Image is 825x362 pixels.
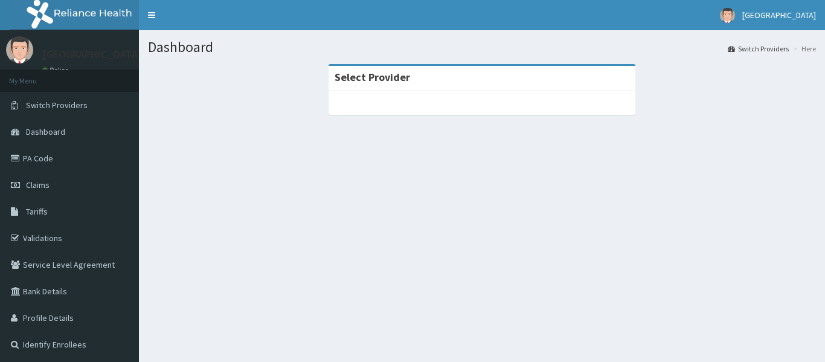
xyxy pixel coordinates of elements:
span: Switch Providers [26,100,88,111]
span: Dashboard [26,126,65,137]
img: User Image [720,8,735,23]
span: Claims [26,179,50,190]
a: Switch Providers [728,44,789,54]
li: Here [790,44,816,54]
span: Tariffs [26,206,48,217]
p: [GEOGRAPHIC_DATA] [42,49,142,60]
h1: Dashboard [148,39,816,55]
strong: Select Provider [335,70,410,84]
img: User Image [6,36,33,63]
span: [GEOGRAPHIC_DATA] [742,10,816,21]
a: Online [42,66,71,74]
